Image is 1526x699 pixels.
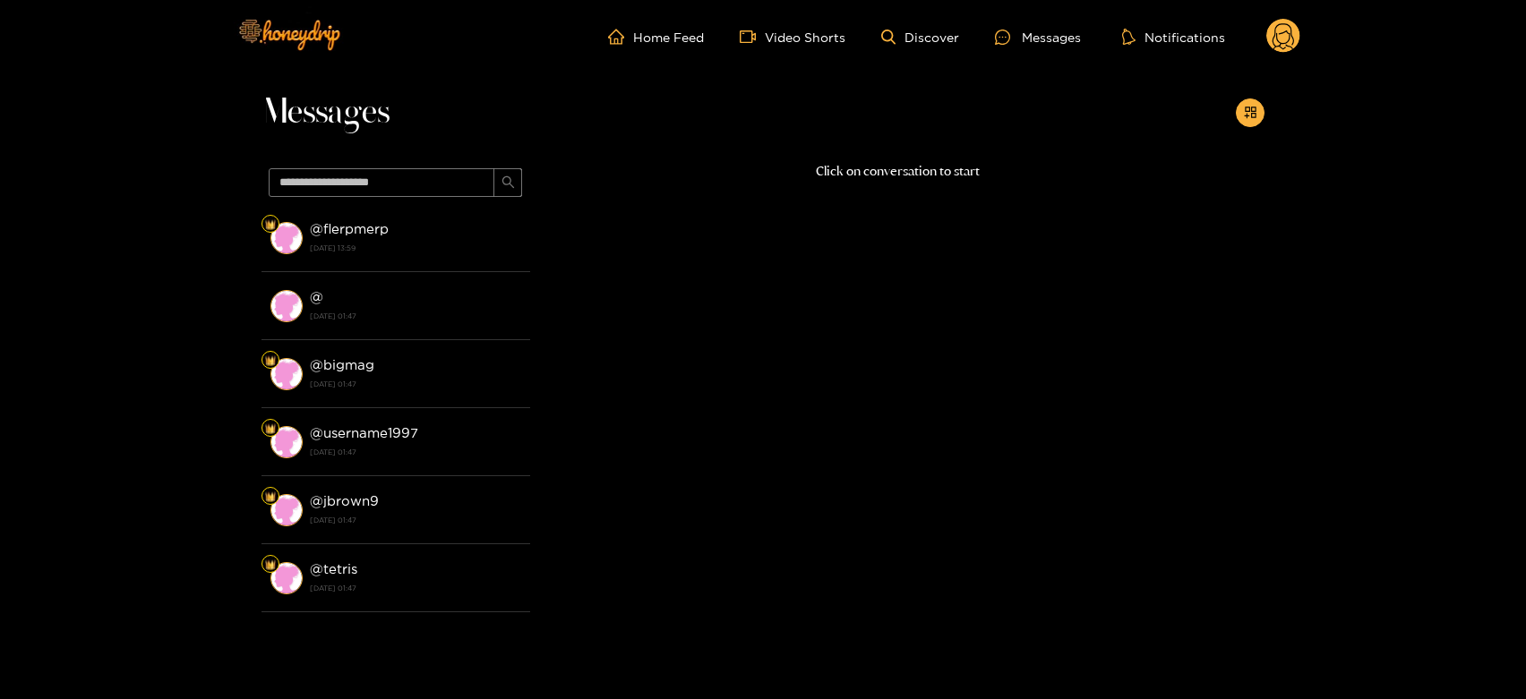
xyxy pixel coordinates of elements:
img: Fan Level [265,559,276,570]
strong: [DATE] 13:59 [310,240,521,256]
p: Click on conversation to start [530,161,1265,182]
span: search [502,175,515,191]
strong: @ tetris [310,561,357,576]
span: home [608,29,633,45]
strong: @ flerpmerp [310,221,389,236]
strong: @ bigmag [310,357,374,372]
strong: [DATE] 01:47 [310,580,521,596]
img: conversation [270,358,303,390]
strong: [DATE] 01:47 [310,512,521,528]
strong: [DATE] 01:47 [310,444,521,460]
button: appstore-add [1236,98,1265,127]
img: Fan Level [265,355,276,366]
img: Fan Level [265,491,276,502]
a: Home Feed [608,29,704,45]
span: video-camera [740,29,765,45]
a: Video Shorts [740,29,845,45]
img: Fan Level [265,219,276,230]
img: conversation [270,494,303,526]
img: Fan Level [265,423,276,434]
strong: @ [310,289,323,304]
img: conversation [270,222,303,254]
img: conversation [270,562,303,594]
img: conversation [270,426,303,458]
img: conversation [270,290,303,322]
strong: [DATE] 01:47 [310,308,521,324]
button: search [493,168,522,197]
strong: [DATE] 01:47 [310,376,521,392]
button: Notifications [1117,28,1230,46]
div: Messages [995,27,1081,47]
strong: @ jbrown9 [310,493,379,508]
span: appstore-add [1244,106,1257,121]
a: Discover [881,30,959,45]
strong: @ username1997 [310,425,418,440]
span: Messages [261,91,390,134]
